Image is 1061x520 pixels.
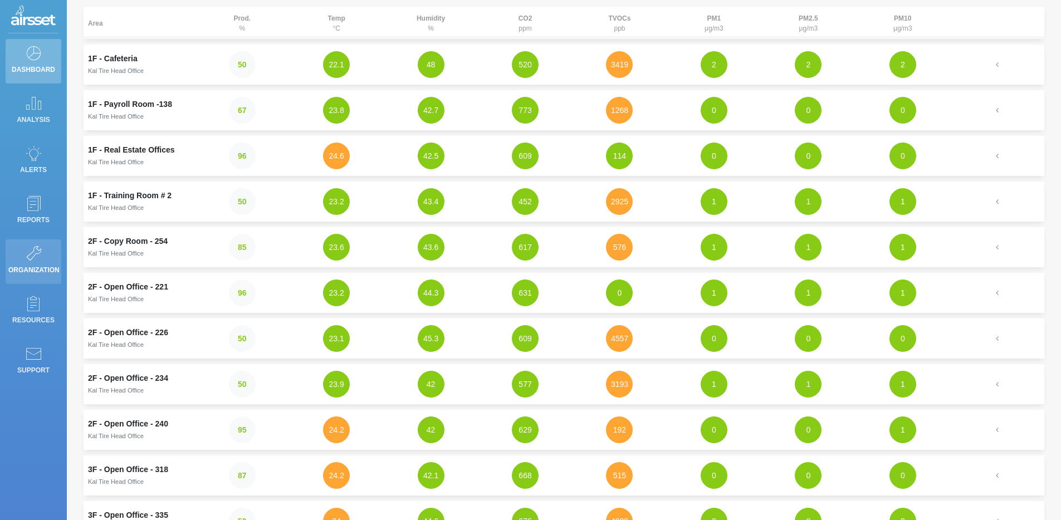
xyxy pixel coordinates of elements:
[701,416,727,443] button: 0
[8,312,58,328] p: Resources
[229,188,256,215] button: 50
[84,45,195,85] td: 1F - CafeteriaKal Tire Head Office
[328,14,345,22] strong: Temp
[88,250,144,257] small: Kal Tire Head Office
[6,189,61,234] a: Reports
[606,416,633,443] button: 192
[701,97,727,124] button: 0
[238,243,247,252] strong: 85
[88,478,144,485] small: Kal Tire Head Office
[323,51,350,78] button: 22.1
[573,7,667,39] th: ppb
[88,159,144,165] small: Kal Tire Head Office
[418,462,444,489] button: 42.1
[418,234,444,261] button: 43.6
[323,188,350,215] button: 23.2
[795,234,822,261] button: 1
[478,7,572,39] th: ppm
[233,14,251,22] strong: Prod.
[8,212,58,228] p: Reports
[701,143,727,169] button: 0
[855,7,950,39] th: μg/m3
[88,387,144,394] small: Kal Tire Head Office
[289,7,383,39] th: °C
[606,143,633,169] button: 114
[238,106,247,115] strong: 67
[512,371,539,398] button: 577
[889,371,916,398] button: 1
[238,380,247,389] strong: 50
[799,14,818,22] strong: PM2.5
[11,6,56,28] img: Logo
[229,143,256,169] button: 96
[795,188,822,215] button: 1
[795,416,822,443] button: 0
[889,234,916,261] button: 1
[238,425,247,434] strong: 95
[889,462,916,489] button: 0
[323,279,350,306] button: 23.2
[229,371,256,398] button: 50
[323,325,350,352] button: 23.1
[229,416,256,443] button: 95
[238,334,247,343] strong: 50
[238,288,247,297] strong: 96
[417,14,445,22] strong: Humidity
[6,340,61,384] a: Support
[512,279,539,306] button: 631
[761,7,855,39] th: μg/m3
[88,19,103,27] strong: Area
[84,410,195,450] td: 2F - Open Office - 240Kal Tire Head Office
[701,188,727,215] button: 1
[238,151,247,160] strong: 96
[889,143,916,169] button: 0
[512,462,539,489] button: 668
[606,325,633,352] button: 4557
[418,188,444,215] button: 43.4
[512,416,539,443] button: 629
[889,416,916,443] button: 1
[795,325,822,352] button: 0
[88,113,144,120] small: Kal Tire Head Office
[512,97,539,124] button: 773
[384,7,478,39] th: %
[606,371,633,398] button: 3193
[701,51,727,78] button: 2
[795,371,822,398] button: 1
[8,161,58,178] p: Alerts
[6,290,61,334] a: Resources
[229,462,256,489] button: 87
[84,227,195,267] td: 2F - Copy Room - 254Kal Tire Head Office
[512,234,539,261] button: 617
[88,341,144,348] small: Kal Tire Head Office
[8,61,58,78] p: Dashboard
[88,204,144,211] small: Kal Tire Head Office
[707,14,721,22] strong: PM1
[88,296,144,302] small: Kal Tire Head Office
[512,325,539,352] button: 609
[8,362,58,379] p: Support
[418,416,444,443] button: 42
[195,7,289,39] th: %
[606,51,633,78] button: 3419
[889,279,916,306] button: 1
[84,273,195,313] td: 2F - Open Office - 221Kal Tire Head Office
[889,51,916,78] button: 2
[512,188,539,215] button: 452
[229,234,256,261] button: 85
[418,279,444,306] button: 44.3
[84,455,195,496] td: 3F - Open Office - 318Kal Tire Head Office
[795,279,822,306] button: 1
[418,97,444,124] button: 42.7
[88,433,144,439] small: Kal Tire Head Office
[606,462,633,489] button: 515
[6,39,61,84] a: Dashboard
[512,51,539,78] button: 520
[323,143,350,169] button: 24.6
[238,471,247,480] strong: 87
[323,416,350,443] button: 24.2
[6,89,61,134] a: Analysis
[6,139,61,184] a: Alerts
[519,14,532,22] strong: CO2
[795,97,822,124] button: 0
